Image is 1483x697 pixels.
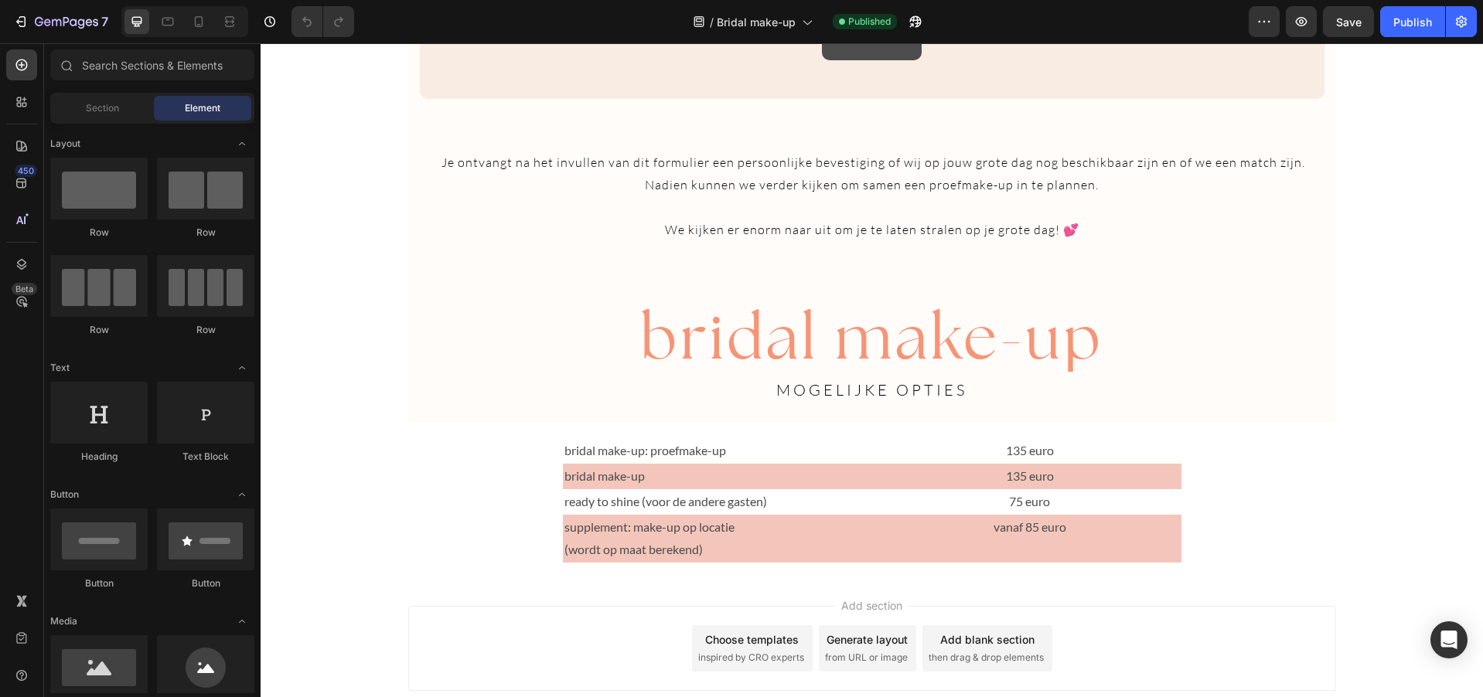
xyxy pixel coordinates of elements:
div: Publish [1393,14,1432,30]
span: Save [1336,15,1362,29]
span: Element [185,101,220,115]
span: Section [86,101,119,115]
div: Row [50,226,148,240]
span: Toggle open [230,131,254,156]
p: bridal make-up [304,422,604,444]
span: Text [50,361,70,375]
p: supplement: make-up op locatie [304,473,604,495]
span: bridal make-up [380,253,843,332]
div: Button [50,576,148,590]
span: from URL or image [564,607,647,621]
div: Beta [12,283,37,295]
div: Row [157,323,254,337]
div: Row [50,323,148,337]
span: Toggle open [230,609,254,634]
p: 135 euro [619,422,919,444]
button: 7 [6,6,115,37]
div: Text Block [157,450,254,464]
p: 7 [101,12,108,31]
p: ready to shine (voor de andere gasten) [304,447,604,470]
div: Button [157,576,254,590]
p: vanaf 85 euro [619,473,919,495]
span: Toggle open [230,482,254,507]
div: Heading [50,450,148,464]
div: Add blank section [680,588,774,604]
span: MOGELIJKE OPTIES [516,337,707,356]
span: Add section [574,554,648,570]
div: Undo/Redo [291,6,354,37]
p: 75 euro [619,447,919,470]
span: Bridal make-up [717,14,796,30]
div: Open Intercom Messenger [1430,621,1468,658]
iframe: Design area [261,43,1483,697]
div: Row [157,226,254,240]
button: Save [1323,6,1374,37]
p: 135 euro [619,396,919,419]
div: Generate layout [566,588,647,604]
p: (wordt op maat berekend) [304,495,604,518]
span: Media [50,614,77,628]
span: Layout [50,137,80,151]
span: Button [50,488,79,501]
span: We kijken er enorm naar uit om je te laten stralen op je grote dag! 💕 [404,178,819,194]
div: Choose templates [445,588,538,604]
span: Published [848,15,891,29]
input: Search Sections & Elements [50,49,254,80]
span: / [710,14,714,30]
p: bridal make-up: proefmake-up [304,396,604,419]
div: 450 [15,165,37,177]
button: Publish [1380,6,1445,37]
span: inspired by CRO experts [438,607,544,621]
span: then drag & drop elements [668,607,783,621]
span: Toggle open [230,355,254,380]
